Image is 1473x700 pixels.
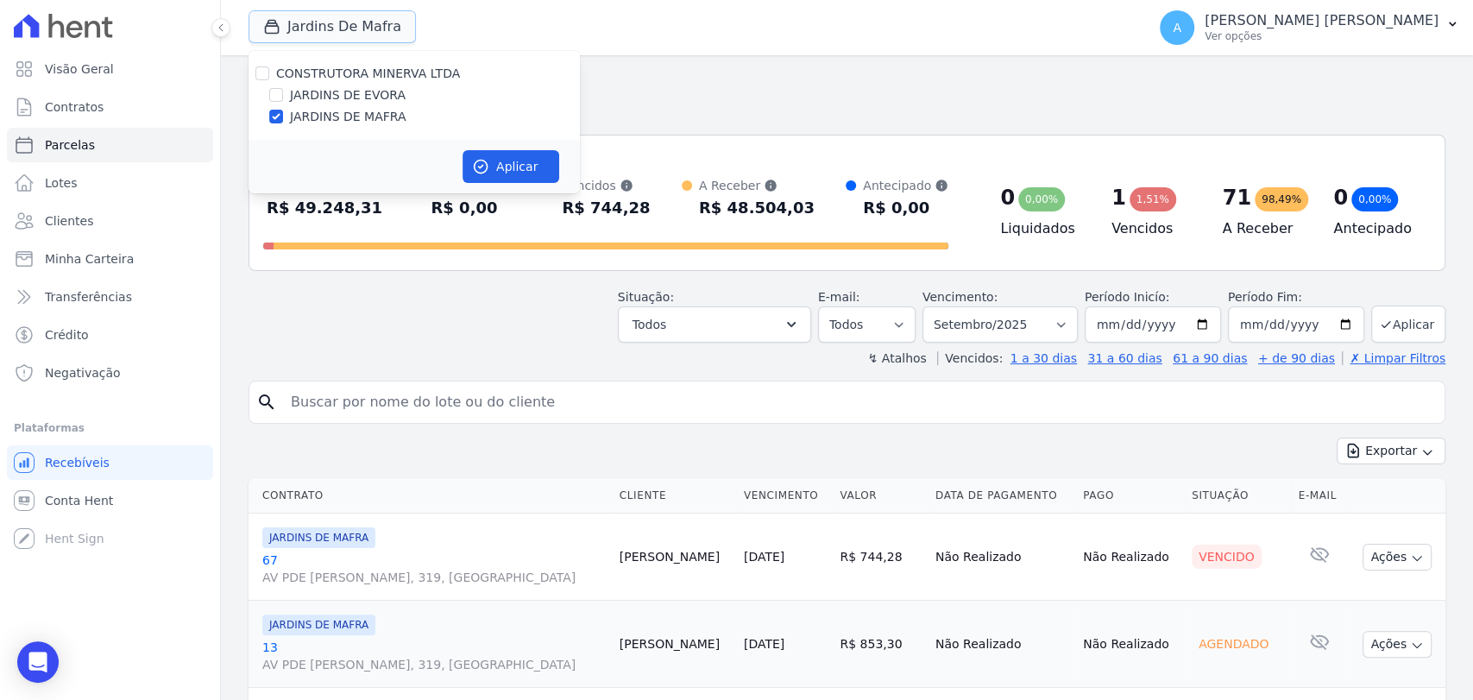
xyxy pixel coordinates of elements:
[1076,478,1185,514] th: Pago
[14,418,206,438] div: Plataformas
[45,454,110,471] span: Recebíveis
[1255,187,1308,211] div: 98,49%
[863,177,948,194] div: Antecipado
[262,569,606,586] span: AV PDE [PERSON_NAME], 319, [GEOGRAPHIC_DATA]
[1205,29,1438,43] p: Ver opções
[280,385,1438,419] input: Buscar por nome do lote ou do cliente
[833,478,928,514] th: Valor
[276,66,460,80] label: CONSTRUTORA MINERVA LTDA
[744,550,784,564] a: [DATE]
[262,527,375,548] span: JARDINS DE MAFRA
[7,90,213,124] a: Contratos
[1018,187,1065,211] div: 0,00%
[1010,351,1077,365] a: 1 a 30 dias
[7,242,213,276] a: Minha Carteira
[45,136,95,154] span: Parcelas
[431,194,513,222] div: R$ 0,00
[463,150,559,183] button: Aplicar
[45,174,78,192] span: Lotes
[613,478,737,514] th: Cliente
[1258,351,1335,365] a: + de 90 dias
[249,478,613,514] th: Contrato
[928,601,1076,688] td: Não Realizado
[937,351,1003,365] label: Vencidos:
[928,478,1076,514] th: Data de Pagamento
[562,177,650,194] div: Vencidos
[833,514,928,601] td: R$ 744,28
[1291,478,1348,514] th: E-mail
[7,128,213,162] a: Parcelas
[1371,306,1445,343] button: Aplicar
[744,637,784,651] a: [DATE]
[17,641,59,683] div: Open Intercom Messenger
[1087,351,1161,365] a: 31 a 60 dias
[45,212,93,230] span: Clientes
[249,69,1445,100] h2: Parcelas
[633,314,666,335] span: Todos
[1085,290,1169,304] label: Período Inicío:
[7,356,213,390] a: Negativação
[1173,22,1181,34] span: A
[45,288,132,306] span: Transferências
[613,514,737,601] td: [PERSON_NAME]
[1205,12,1438,29] p: [PERSON_NAME] [PERSON_NAME]
[1130,187,1176,211] div: 1,51%
[1185,478,1292,514] th: Situação
[1000,218,1084,239] h4: Liquidados
[45,326,89,344] span: Crédito
[7,445,213,480] a: Recebíveis
[7,52,213,86] a: Visão Geral
[1351,187,1398,211] div: 0,00%
[1146,3,1473,52] button: A [PERSON_NAME] [PERSON_NAME] Ver opções
[262,639,606,673] a: 13AV PDE [PERSON_NAME], 319, [GEOGRAPHIC_DATA]
[262,552,606,586] a: 67AV PDE [PERSON_NAME], 319, [GEOGRAPHIC_DATA]
[7,166,213,200] a: Lotes
[737,478,834,514] th: Vencimento
[45,60,114,78] span: Visão Geral
[7,204,213,238] a: Clientes
[618,306,811,343] button: Todos
[833,601,928,688] td: R$ 853,30
[1363,631,1432,658] button: Ações
[613,601,737,688] td: [PERSON_NAME]
[1076,601,1185,688] td: Não Realizado
[262,656,606,673] span: AV PDE [PERSON_NAME], 319, [GEOGRAPHIC_DATA]
[1192,632,1275,656] div: Agendado
[45,250,134,268] span: Minha Carteira
[1173,351,1247,365] a: 61 a 90 dias
[1228,288,1364,306] label: Período Fim:
[45,98,104,116] span: Contratos
[699,194,815,222] div: R$ 48.504,03
[7,280,213,314] a: Transferências
[1111,218,1195,239] h4: Vencidos
[863,194,948,222] div: R$ 0,00
[928,514,1076,601] td: Não Realizado
[7,318,213,352] a: Crédito
[562,194,650,222] div: R$ 744,28
[1192,545,1262,569] div: Vencido
[45,492,113,509] span: Conta Hent
[1363,544,1432,571] button: Ações
[256,392,277,413] i: search
[290,86,406,104] label: JARDINS DE EVORA
[262,615,375,635] span: JARDINS DE MAFRA
[1342,351,1445,365] a: ✗ Limpar Filtros
[1333,218,1417,239] h4: Antecipado
[1111,184,1126,211] div: 1
[1223,184,1251,211] div: 71
[1076,514,1185,601] td: Não Realizado
[1333,184,1348,211] div: 0
[1337,438,1445,464] button: Exportar
[867,351,926,365] label: ↯ Atalhos
[699,177,815,194] div: A Receber
[249,10,416,43] button: Jardins De Mafra
[922,290,998,304] label: Vencimento:
[1000,184,1015,211] div: 0
[7,483,213,518] a: Conta Hent
[1223,218,1306,239] h4: A Receber
[618,290,674,304] label: Situação:
[45,364,121,382] span: Negativação
[818,290,860,304] label: E-mail:
[267,194,382,222] div: R$ 49.248,31
[290,108,406,126] label: JARDINS DE MAFRA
